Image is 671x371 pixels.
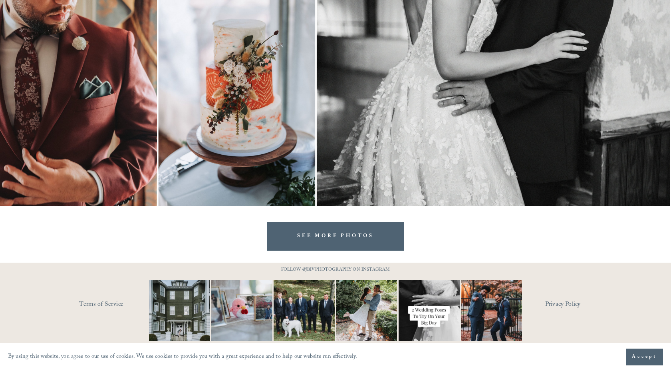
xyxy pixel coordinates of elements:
a: Privacy Policy [545,299,615,311]
img: This has got to be one of the cutest detail shots I've ever taken for a wedding! 📷 @thewoobles #I... [196,280,288,341]
img: It&rsquo;s that time of year where weddings and engagements pick up and I get the joy of capturin... [336,269,397,351]
img: Let&rsquo;s talk about poses for your wedding day! It doesn&rsquo;t have to be complicated, somet... [383,280,475,341]
a: Terms of Service [79,299,172,311]
span: Accept [632,353,657,361]
p: FOLLOW @JBIVPHOTOGRAPHY ON INSTAGRAM [266,266,405,275]
img: You just need the right photographer that matches your vibe 📷🎉 #RaleighWeddingPhotographer [451,280,532,341]
img: Wideshots aren't just &quot;nice to have,&quot; they're a wedding day essential! 🙌 #Wideshotwedne... [140,280,219,341]
img: Happy #InternationalDogDay to all the pups who have made wedding days, engagement sessions, and p... [258,280,350,341]
p: By using this website, you agree to our use of cookies. We use cookies to provide you with a grea... [8,351,357,363]
button: Accept [626,349,663,365]
a: SEE MORE PHOTOS [267,222,404,251]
